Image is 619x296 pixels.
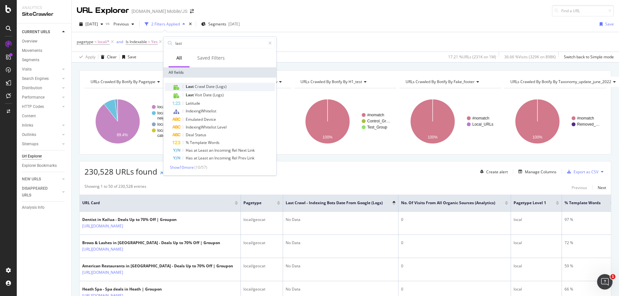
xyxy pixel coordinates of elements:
span: vs [106,21,111,26]
h4: URLs Crawled By Botify By pagetype [89,77,181,87]
text: Removed_… [577,122,600,127]
span: Link [248,148,255,153]
button: Create alert [477,167,508,177]
button: Export as CSV [565,167,598,177]
a: Explorer Bookmarks [22,162,67,169]
div: Sitemaps [22,141,38,148]
div: Clear [107,54,117,60]
div: No Data [286,217,396,223]
div: Saved Filters [197,55,225,61]
span: 2025 Sep. 21st [85,21,98,27]
div: Save [128,54,136,60]
button: Clear [98,52,117,62]
div: Overview [22,38,37,45]
button: and [116,39,123,45]
span: an [209,148,214,153]
div: local/geocat [243,240,280,246]
span: ( 10 / 57 ) [194,165,207,170]
svg: A chart. [504,93,605,149]
div: Create alert [486,169,508,175]
div: Content [22,113,36,119]
span: Latitude [186,100,200,106]
text: #nomatch [577,116,594,120]
div: No Data [286,263,396,269]
span: Words [208,140,220,145]
div: Switch back to Simple mode [564,54,614,60]
span: URLs Crawled By Botify By business_unit_new [196,79,277,84]
div: 0 [401,217,508,223]
div: DISAPPEARED URLS [22,185,54,199]
div: [DOMAIN_NAME] Mobile/JS [132,8,187,14]
div: Url Explorer [22,153,42,160]
button: Switch back to Simple mode [561,52,614,62]
span: No. of Visits from All Organic Sources (Analytics) [401,200,495,206]
span: Status [195,132,206,138]
div: 0 [401,263,508,269]
span: pagetype Level 1 [514,200,546,206]
div: Export as CSV [574,169,598,175]
a: Inlinks [22,122,60,129]
div: Heath Spa - Spa deals in Heath | Groupon [82,286,162,292]
span: Emulated [186,117,204,122]
span: = [94,39,97,44]
span: % Template Words [565,200,601,206]
div: Manage Columns [525,169,556,175]
span: Least [198,148,209,153]
div: Segments [22,57,39,63]
span: Incoming [214,148,232,153]
span: = [148,39,150,44]
div: Analysis Info [22,204,44,211]
input: Find a URL [552,5,614,16]
span: Link [247,155,254,161]
span: Segments [208,21,226,27]
span: (Logs) [213,92,224,98]
div: Showing 1 to 50 of 230,528 entries [84,184,146,191]
button: Apply [77,52,95,62]
a: Visits [22,66,60,73]
div: 2 Filters Applied [151,21,180,27]
div: NEW URLS [22,176,41,183]
div: Explorer Bookmarks [22,162,57,169]
button: Next [598,184,606,191]
iframe: Intercom live chat [597,274,613,290]
svg: A chart. [294,93,395,149]
div: Movements [22,47,42,54]
div: Save [605,21,614,27]
text: Test_Group [367,125,387,129]
div: 66 % [565,286,614,292]
span: URL Card [82,200,233,206]
h4: URLs Crawled By Botify By h1_test [299,77,390,87]
a: NEW URLS [22,176,60,183]
div: Performance [22,94,44,101]
span: Crawl [195,84,206,89]
text: category [157,133,172,138]
a: Distribution [22,85,60,91]
div: 97 % [565,217,614,223]
a: [URL][DOMAIN_NAME] [82,246,123,253]
div: 59 % [565,263,614,269]
text: 100% [533,135,543,139]
span: Show 10 more [170,165,194,170]
button: Save [120,52,136,62]
a: [URL][DOMAIN_NAME] [82,223,123,229]
span: Date [203,92,213,98]
a: HTTP Codes [22,103,60,110]
span: URLs Crawled By Botify By h1_test [300,79,362,84]
svg: A chart. [399,93,500,149]
text: local/ [157,128,167,133]
div: Search Engines [22,75,49,82]
div: Apply [85,54,95,60]
div: Brows & Lashes in [GEOGRAPHIC_DATA] - Deals Up to 70% Off | Groupon [82,240,220,246]
div: times [188,21,193,27]
text: 89.4% [117,133,128,137]
text: neighborho… [157,116,181,120]
a: Overview [22,38,67,45]
span: URLs Crawled By Botify By fake_footer [406,79,475,84]
div: local/geocat [243,263,280,269]
div: 72 % [565,240,614,246]
div: Next [598,185,606,190]
span: Previous [111,21,129,27]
